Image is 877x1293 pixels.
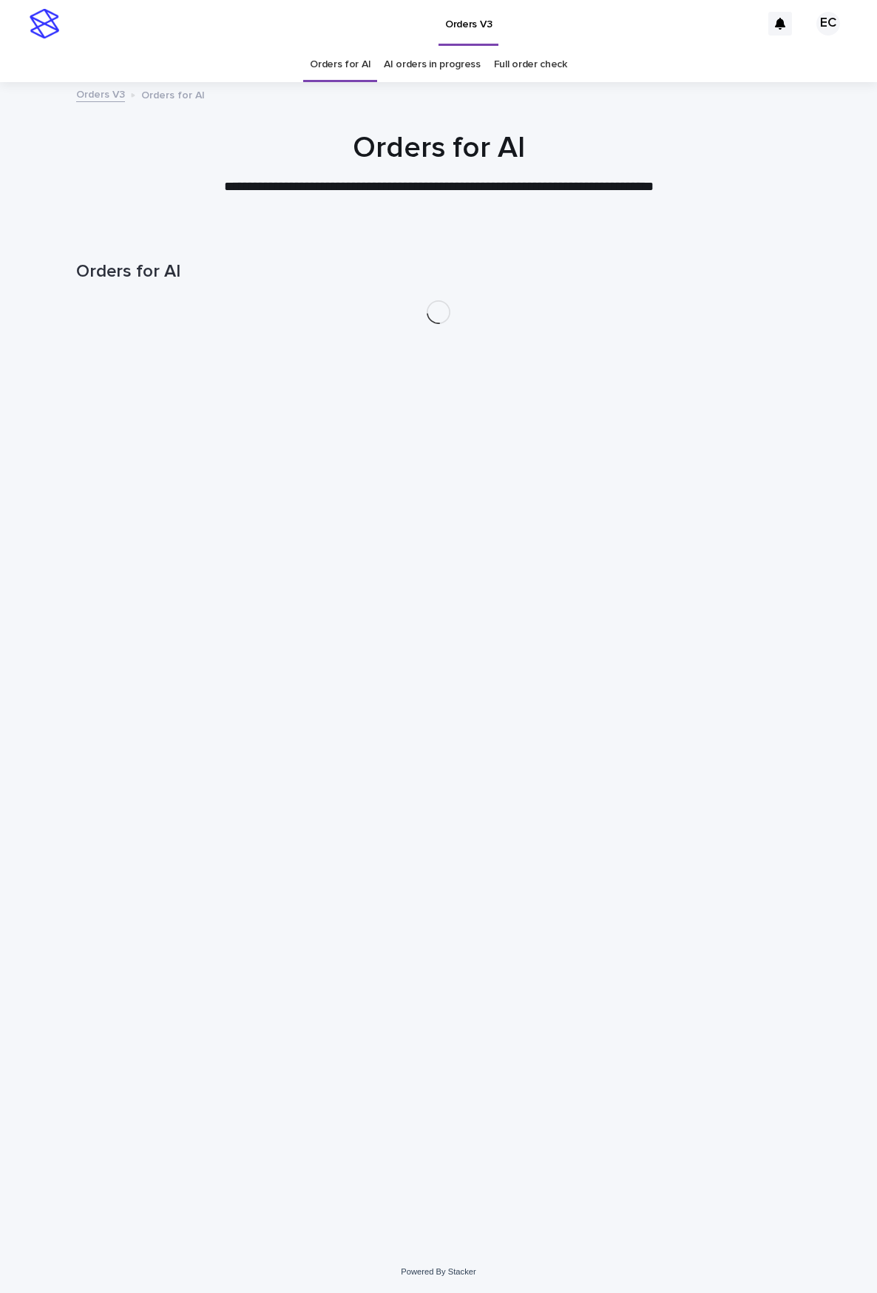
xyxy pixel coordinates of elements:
h1: Orders for AI [76,261,801,283]
div: EC [816,12,840,36]
a: Orders V3 [76,85,125,102]
img: stacker-logo-s-only.png [30,9,59,38]
a: Powered By Stacker [401,1267,475,1276]
a: Full order check [494,47,567,82]
h1: Orders for AI [76,130,801,166]
p: Orders for AI [141,86,205,102]
a: Orders for AI [310,47,370,82]
a: AI orders in progress [384,47,481,82]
